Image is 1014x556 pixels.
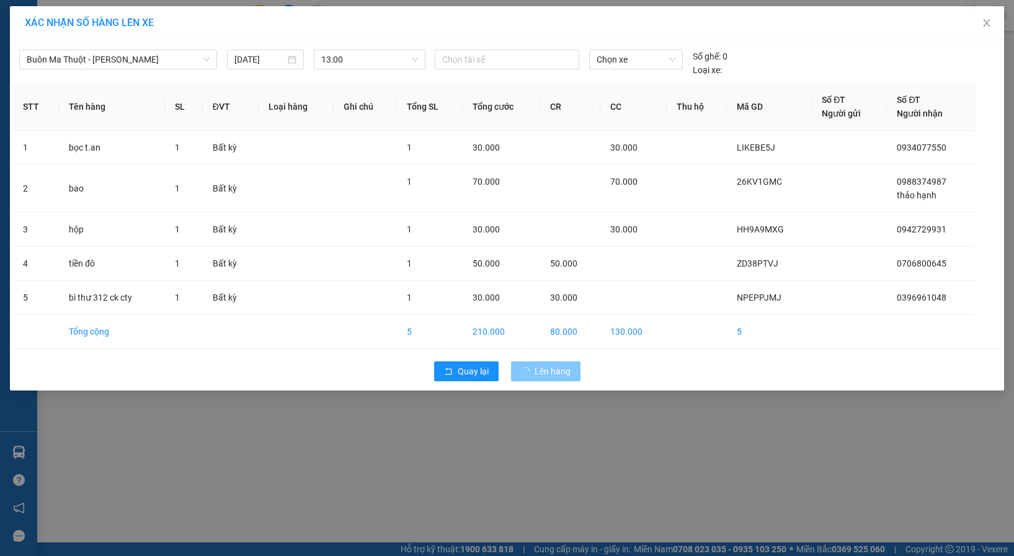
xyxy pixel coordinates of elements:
[259,83,334,131] th: Loại hàng
[175,224,180,234] span: 1
[203,131,259,165] td: Bất kỳ
[550,293,577,302] span: 30.000
[13,281,59,315] td: 5
[203,165,259,213] td: Bất kỳ
[444,367,453,377] span: rollback
[59,131,165,165] td: bọc t.an
[737,293,781,302] span: NPEPPJMJ
[511,361,580,381] button: Lên hàng
[13,83,59,131] th: STT
[59,315,165,349] td: Tổng cộng
[727,315,812,349] td: 5
[535,364,571,378] span: Lên hàng
[463,83,540,131] th: Tổng cước
[13,247,59,281] td: 4
[463,315,540,349] td: 210.000
[434,361,499,381] button: rollbackQuay lại
[693,50,727,63] div: 0
[550,258,577,268] span: 50.000
[59,83,165,131] th: Tên hàng
[822,95,845,105] span: Số ĐT
[897,143,946,152] span: 0934077550
[897,95,920,105] span: Số ĐT
[13,165,59,213] td: 2
[407,143,412,152] span: 1
[693,50,721,63] span: Số ghế:
[334,83,397,131] th: Ghi chú
[203,247,259,281] td: Bất kỳ
[822,108,861,118] span: Người gửi
[27,50,210,69] span: Buôn Ma Thuột - Đak Mil
[407,258,412,268] span: 1
[321,50,418,69] span: 13:00
[234,53,285,66] input: 14/08/2025
[600,83,667,131] th: CC
[203,281,259,315] td: Bất kỳ
[175,183,180,193] span: 1
[897,258,946,268] span: 0706800645
[897,190,936,200] span: thảo hạnh
[59,165,165,213] td: bao
[982,18,992,28] span: close
[397,315,463,349] td: 5
[397,83,463,131] th: Tổng SL
[610,143,638,152] span: 30.000
[737,177,782,187] span: 26KV1GMC
[473,224,500,234] span: 30.000
[13,213,59,247] td: 3
[473,293,500,302] span: 30.000
[597,50,675,69] span: Chọn xe
[969,6,1004,41] button: Close
[407,224,412,234] span: 1
[737,224,784,234] span: HH9A9MXG
[407,293,412,302] span: 1
[59,281,165,315] td: bì thư 312 ck cty
[175,143,180,152] span: 1
[737,143,775,152] span: LIKEBE5J
[473,177,500,187] span: 70.000
[407,177,412,187] span: 1
[540,315,600,349] td: 80.000
[473,143,500,152] span: 30.000
[897,224,946,234] span: 0942729931
[610,224,638,234] span: 30.000
[203,83,259,131] th: ĐVT
[165,83,203,131] th: SL
[473,258,500,268] span: 50.000
[667,83,727,131] th: Thu hộ
[727,83,812,131] th: Mã GD
[600,315,667,349] td: 130.000
[175,293,180,302] span: 1
[59,247,165,281] td: tiền đô
[540,83,600,131] th: CR
[897,177,946,187] span: 0988374987
[693,63,722,77] span: Loại xe:
[521,367,535,376] span: loading
[897,293,946,302] span: 0396961048
[59,213,165,247] td: hộp
[175,258,180,268] span: 1
[610,177,638,187] span: 70.000
[458,364,489,378] span: Quay lại
[13,131,59,165] td: 1
[25,17,154,29] span: XÁC NHẬN SỐ HÀNG LÊN XE
[897,108,943,118] span: Người nhận
[203,213,259,247] td: Bất kỳ
[737,258,778,268] span: ZD38PTVJ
